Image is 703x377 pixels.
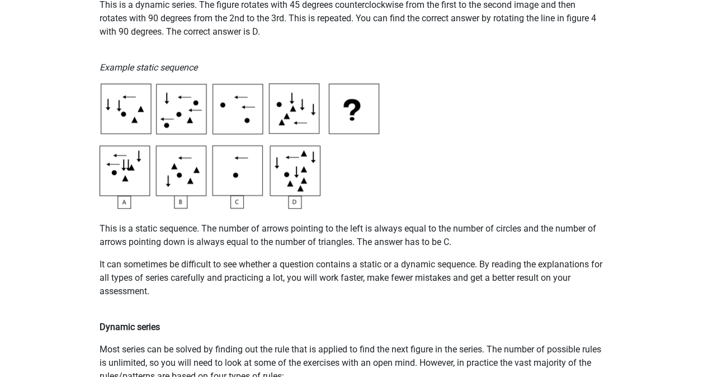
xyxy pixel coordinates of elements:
[100,258,604,298] p: It can sometimes be difficult to see whether a question contains a static or a dynamic sequence. ...
[100,322,160,332] b: Dynamic series
[100,62,197,73] i: Example static sequence
[100,83,379,209] img: Inductive Reasoning Example2.svg
[100,209,604,249] p: This is a static sequence. The number of arrows pointing to the left is always equal to the numbe...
